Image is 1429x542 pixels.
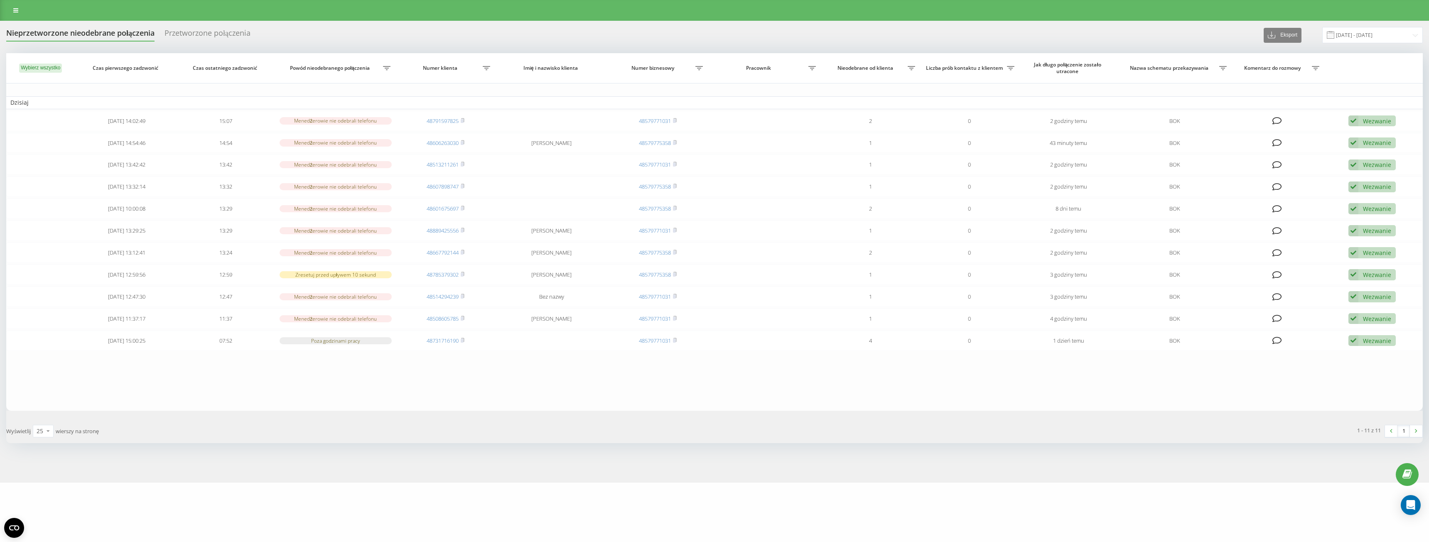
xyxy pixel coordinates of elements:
[1019,243,1118,263] td: 2 godziny temu
[821,199,920,219] td: 2
[77,309,177,329] td: [DATE] 11:37:17
[280,183,391,190] div: Menedżerowie nie odebrali telefonu
[77,265,177,285] td: [DATE] 12:59:56
[1028,61,1110,74] span: Jak długo połączenie zostało utracone
[1019,331,1118,351] td: 1 dzień temu
[1363,205,1391,213] div: Wezwanie
[427,271,459,278] a: 48785379302
[639,183,671,190] a: 48579775358
[495,243,608,263] td: [PERSON_NAME]
[1019,155,1118,175] td: 2 godziny temu
[1264,28,1301,43] button: Eksport
[639,293,671,300] a: 48579771031
[924,65,1006,71] span: Liczba prób kontaktu z klientem
[639,271,671,278] a: 48579775358
[1019,309,1118,329] td: 4 godziny temu
[495,221,608,241] td: [PERSON_NAME]
[86,65,167,71] span: Czas pierwszego zadzwonić
[176,331,275,351] td: 07:52
[280,139,391,146] div: Menedżerowie nie odebrali telefonu
[495,287,608,307] td: Bez nazwy
[920,177,1019,197] td: 0
[1118,111,1232,131] td: BOK
[427,205,459,212] a: 48601675697
[1118,265,1232,285] td: BOK
[1363,293,1391,301] div: Wezwanie
[1236,65,1311,71] span: Komentarz do rozmowy
[176,265,275,285] td: 12:59
[1401,495,1421,515] div: Open Intercom Messenger
[1118,199,1232,219] td: BOK
[6,29,155,42] div: Nieprzetworzone nieodebrane połączenia
[495,309,608,329] td: [PERSON_NAME]
[639,249,671,256] a: 48579775358
[77,287,177,307] td: [DATE] 12:47:30
[821,133,920,153] td: 1
[1019,177,1118,197] td: 2 godziny temu
[1118,177,1232,197] td: BOK
[920,265,1019,285] td: 0
[280,65,381,71] span: Powód nieodebranego połączenia
[77,155,177,175] td: [DATE] 13:42:42
[1019,221,1118,241] td: 2 godziny temu
[613,65,695,71] span: Numer biznesowy
[176,155,275,175] td: 13:42
[280,161,391,168] div: Menedżerowie nie odebrali telefonu
[427,227,459,234] a: 48889425556
[712,65,807,71] span: Pracownik
[821,243,920,263] td: 2
[427,139,459,147] a: 48606263030
[427,161,459,168] a: 48513211261
[920,243,1019,263] td: 0
[1118,309,1232,329] td: BOK
[1019,199,1118,219] td: 8 dni temu
[19,64,62,73] button: Wybierz wszystko
[427,117,459,125] a: 48791597825
[427,293,459,300] a: 48514294239
[639,205,671,212] a: 48579775358
[176,221,275,241] td: 13:29
[1118,133,1232,153] td: BOK
[1019,265,1118,285] td: 3 godziny temu
[1118,331,1232,351] td: BOK
[77,331,177,351] td: [DATE] 15:00:25
[176,287,275,307] td: 12:47
[280,293,391,300] div: Menedżerowie nie odebrali telefonu
[821,265,920,285] td: 1
[56,427,99,435] span: wierszy na stronę
[280,271,391,278] div: Zresetuj przed upływem 10 sekund
[639,315,671,322] a: 48579771031
[280,227,391,234] div: Menedżerowie nie odebrali telefonu
[639,139,671,147] a: 48579775358
[504,65,599,71] span: Imię i nazwisko klienta
[1363,271,1391,279] div: Wezwanie
[639,117,671,125] a: 48579771031
[920,309,1019,329] td: 0
[427,183,459,190] a: 48607898747
[825,65,907,71] span: Nieodebrane od klienta
[1397,425,1410,437] a: 1
[495,133,608,153] td: [PERSON_NAME]
[1118,243,1232,263] td: BOK
[1363,161,1391,169] div: Wezwanie
[176,133,275,153] td: 14:54
[77,199,177,219] td: [DATE] 10:00:08
[1363,315,1391,323] div: Wezwanie
[821,309,920,329] td: 1
[920,133,1019,153] td: 0
[427,315,459,322] a: 48508605785
[920,199,1019,219] td: 0
[77,243,177,263] td: [DATE] 13:12:41
[920,331,1019,351] td: 0
[1357,426,1381,434] div: 1 - 11 z 11
[37,427,43,435] div: 25
[77,111,177,131] td: [DATE] 14:02:49
[427,249,459,256] a: 48667792144
[6,427,31,435] span: Wyświetlij
[176,199,275,219] td: 13:29
[176,111,275,131] td: 15:07
[1363,249,1391,257] div: Wezwanie
[400,65,482,71] span: Numer klienta
[821,221,920,241] td: 1
[176,309,275,329] td: 11:37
